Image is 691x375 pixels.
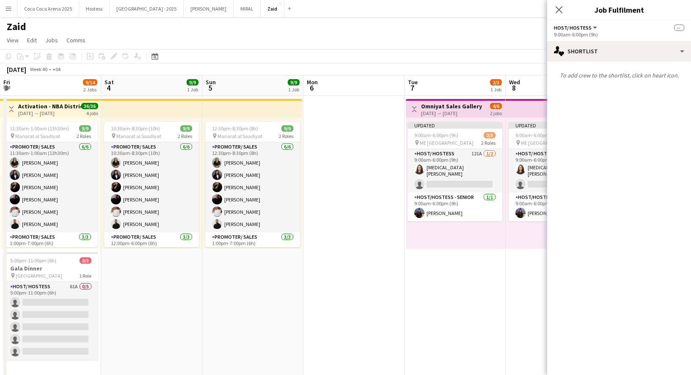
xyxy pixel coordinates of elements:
[2,83,10,93] span: 3
[180,125,192,132] span: 9/9
[547,4,691,15] h3: Job Fulfilment
[77,133,91,139] span: 2 Roles
[421,110,482,116] div: [DATE] → [DATE]
[63,35,89,46] a: Comms
[509,122,603,221] app-job-card: Updated9:00am-6:00pm (9h)2/3 ME [GEOGRAPHIC_DATA]2 RolesHost/ Hostess121A1/29:00am-6:00pm (9h)[ME...
[205,232,300,286] app-card-role: Promoter/ Sales3/31:00pm-7:00pm (6h)
[104,122,199,247] app-job-card: 10:30am-8:30pm (10h)9/9 Manarat al Saadiyat2 RolesPromoter/ Sales6/610:30am-8:30pm (10h)[PERSON_N...
[16,273,62,279] span: [GEOGRAPHIC_DATA]
[205,142,300,232] app-card-role: Promoter/ Sales6/612:30pm-8:30pm (8h)[PERSON_NAME][PERSON_NAME][PERSON_NAME][PERSON_NAME][PERSON_...
[3,282,98,360] app-card-role: Host/ Hostess61A0/55:00pm-11:00pm (6h)
[509,149,603,193] app-card-role: Host/ Hostess121A1/29:00am-6:00pm (9h)[MEDICAL_DATA][PERSON_NAME]
[27,36,37,44] span: Edit
[407,122,502,129] div: Updated
[10,125,79,132] span: 11:30am-1:00am (13h30m) (Sat)
[484,132,496,138] span: 2/3
[407,122,502,221] app-job-card: Updated9:00am-6:00pm (9h)2/3 ME [GEOGRAPHIC_DATA]2 RolesHost/ Hostess121A1/29:00am-6:00pm (9h)[ME...
[104,142,199,232] app-card-role: Promoter/ Sales6/610:30am-8:30pm (10h)[PERSON_NAME][PERSON_NAME][PERSON_NAME][PERSON_NAME][PERSON...
[7,65,26,74] div: [DATE]
[509,122,603,129] div: Updated
[547,41,691,61] div: Shortlist
[204,83,216,93] span: 5
[306,83,318,93] span: 6
[674,25,684,31] span: --
[279,133,293,139] span: 2 Roles
[187,79,198,85] span: 9/9
[421,102,482,110] h3: Omniyat Sales Gallery
[307,78,318,86] span: Mon
[420,140,474,146] span: ME [GEOGRAPHIC_DATA]
[281,125,293,132] span: 9/9
[3,78,10,86] span: Fri
[66,36,85,44] span: Comms
[187,86,198,93] div: 1 Job
[414,132,458,138] span: 9:00am-6:00pm (9h)
[184,0,234,17] button: [PERSON_NAME]
[7,36,19,44] span: View
[481,140,496,146] span: 2 Roles
[217,133,262,139] span: Manarat al Saadiyat
[3,122,98,247] app-job-card: 11:30am-1:00am (13h30m) (Sat)9/9 Manarat al Saadiyat2 RolesPromoter/ Sales6/611:30am-1:00am (13h3...
[490,109,502,116] div: 2 jobs
[3,265,98,272] h3: Gala Dinner
[178,133,192,139] span: 2 Roles
[111,125,160,132] span: 10:30am-8:30pm (10h)
[212,125,258,132] span: 12:30pm-8:30pm (8h)
[288,86,299,93] div: 1 Job
[206,78,216,86] span: Sun
[490,86,501,93] div: 1 Job
[509,78,520,86] span: Wed
[18,110,81,116] div: [DATE] → [DATE]
[554,25,592,31] span: Host/ Hostess
[105,78,114,86] span: Sat
[554,25,598,31] button: Host/ Hostess
[3,142,98,232] app-card-role: Promoter/ Sales6/611:30am-1:00am (13h30m)[PERSON_NAME][PERSON_NAME][PERSON_NAME][PERSON_NAME][PER...
[103,83,114,93] span: 4
[3,232,98,286] app-card-role: Promoter/ Sales3/31:00pm-7:00pm (6h)
[10,257,56,264] span: 5:00pm-11:00pm (6h)
[407,193,502,221] app-card-role: Host/Hostess - Senior1/19:00am-6:00pm (9h)[PERSON_NAME]
[547,68,691,83] p: To add crew to the shortlist, click on heart icon.
[18,102,81,110] h3: Activation - NBA District
[205,122,300,247] app-job-card: 12:30pm-8:30pm (8h)9/9 Manarat al Saadiyat2 RolesPromoter/ Sales6/612:30pm-8:30pm (8h)[PERSON_NAM...
[521,140,575,146] span: ME [GEOGRAPHIC_DATA]
[52,66,61,72] div: +04
[110,0,184,17] button: [GEOGRAPHIC_DATA] - 2025
[17,0,79,17] button: Coca Coca Arena 2025
[261,0,284,17] button: Zaid
[508,83,520,93] span: 8
[79,273,91,279] span: 1 Role
[3,35,22,46] a: View
[116,133,161,139] span: Manarat al Saadiyat
[79,125,91,132] span: 9/9
[490,103,502,109] span: 4/6
[407,83,418,93] span: 7
[7,20,26,33] h1: Zaid
[45,36,58,44] span: Jobs
[86,109,98,116] div: 4 jobs
[3,252,98,360] app-job-card: 5:00pm-11:00pm (6h)0/5Gala Dinner [GEOGRAPHIC_DATA]1 RoleHost/ Hostess61A0/55:00pm-11:00pm (6h)
[15,133,60,139] span: Manarat al Saadiyat
[407,149,502,193] app-card-role: Host/ Hostess121A1/29:00am-6:00pm (9h)[MEDICAL_DATA][PERSON_NAME]
[81,103,98,109] span: 36/36
[79,0,110,17] button: Hostess
[80,257,91,264] span: 0/5
[28,66,49,72] span: Week 40
[515,132,559,138] span: 9:00am-6:00pm (9h)
[490,79,502,85] span: 2/3
[104,232,199,286] app-card-role: Promoter/ Sales3/312:00pm-6:00pm (6h)
[83,79,97,85] span: 9/14
[24,35,40,46] a: Edit
[288,79,300,85] span: 9/9
[42,35,61,46] a: Jobs
[234,0,261,17] button: MIRAL
[509,193,603,221] app-card-role: Host/Hostess - Senior1/19:00am-6:00pm (9h)[PERSON_NAME]
[83,86,97,93] div: 2 Jobs
[408,78,418,86] span: Tue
